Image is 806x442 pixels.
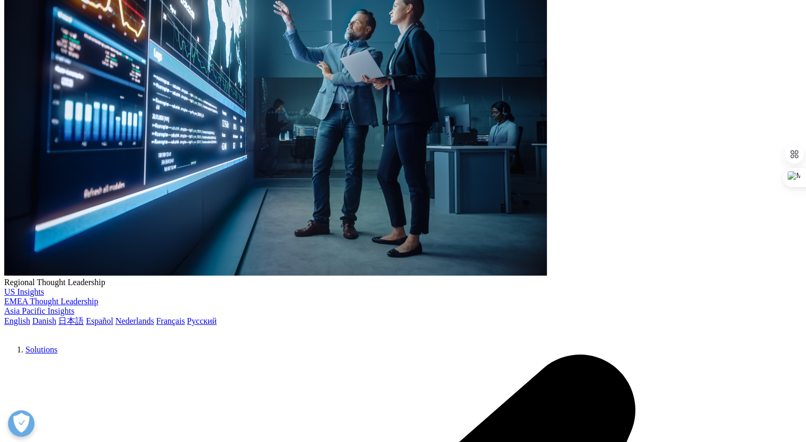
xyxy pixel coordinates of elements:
[4,297,98,306] a: EMEA Thought Leadership
[25,345,57,354] a: Solutions
[32,316,56,325] a: Danish
[58,316,84,325] a: 日本語
[4,287,44,296] a: US Insights
[116,316,154,325] a: Nederlands
[156,316,185,325] a: Français
[4,306,74,315] a: Asia Pacific Insights
[4,278,802,287] div: Regional Thought Leadership
[86,316,113,325] a: Español
[4,316,30,325] a: English
[8,410,34,437] button: 개방형 기본 설정
[187,316,217,325] a: Русский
